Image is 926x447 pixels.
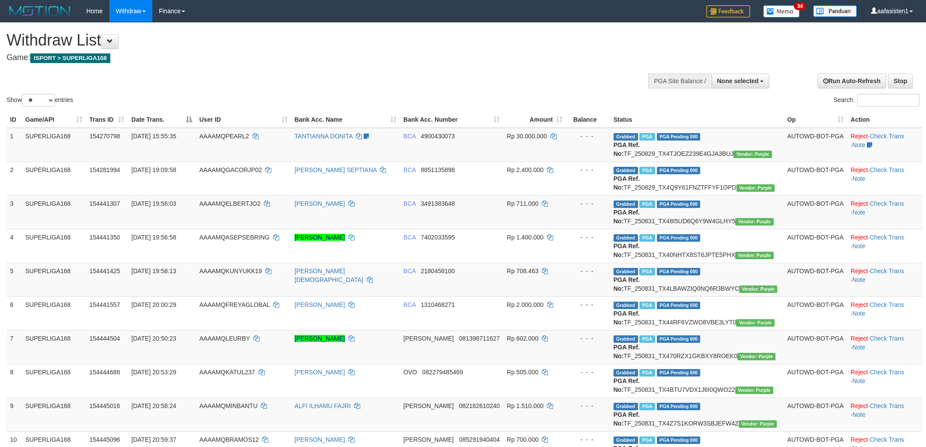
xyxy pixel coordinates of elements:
[7,94,73,107] label: Show entries
[657,201,701,208] span: PGA Pending
[507,200,538,207] span: Rp 711.000
[569,435,607,444] div: - - -
[569,267,607,275] div: - - -
[614,403,638,410] span: Grabbed
[22,162,86,195] td: SUPERLIGA168
[131,369,176,376] span: [DATE] 20:53:29
[847,128,922,162] td: · ·
[851,436,868,443] a: Reject
[86,112,128,128] th: Trans ID: activate to sort column ascending
[614,310,640,326] b: PGA Ref. No:
[847,330,922,364] td: · ·
[737,184,775,192] span: Vendor URL: https://trx4.1velocity.biz
[22,229,86,263] td: SUPERLIGA168
[847,398,922,431] td: · ·
[852,175,866,182] a: Note
[847,263,922,296] td: · ·
[199,267,262,275] span: AAAAMQKUNYUKK19
[295,166,377,173] a: [PERSON_NAME] SEPTIANA
[784,330,847,364] td: AUTOWD-BOT-PGA
[614,377,640,393] b: PGA Ref. No:
[852,310,866,317] a: Note
[657,436,701,444] span: PGA Pending
[847,195,922,229] td: · ·
[614,167,638,174] span: Grabbed
[657,234,701,242] span: PGA Pending
[89,166,120,173] span: 154281994
[657,167,701,174] span: PGA Pending
[295,133,353,140] a: TANTIANNA DONITA
[657,302,701,309] span: PGA Pending
[817,74,886,88] a: Run Auto-Refresh
[199,166,262,173] span: AAAAMQGACORJP02
[7,53,609,62] h4: Game:
[421,133,455,140] span: Copy 4900430073 to clipboard
[7,162,22,195] td: 2
[610,195,784,229] td: TF_250831_TX48I5UD6Q6Y9W4GLHY5
[295,301,345,308] a: [PERSON_NAME]
[89,301,120,308] span: 154441557
[763,5,800,18] img: Button%20Memo.svg
[639,133,655,141] span: Marked by aafmaleo
[131,335,176,342] span: [DATE] 20:50:23
[851,200,868,207] a: Reject
[784,296,847,330] td: AUTOWD-BOT-PGA
[737,353,775,360] span: Vendor URL: https://trx4.1velocity.biz
[614,141,640,157] b: PGA Ref. No:
[89,369,120,376] span: 154444688
[199,436,259,443] span: AAAAMQBRAMOS12
[610,128,784,162] td: TF_250829_TX4TJOEZ239E4GJA3BUJ
[784,398,847,431] td: AUTOWD-BOT-PGA
[735,387,773,394] span: Vendor URL: https://trx4.1velocity.biz
[421,234,455,241] span: Copy 7402033595 to clipboard
[89,436,120,443] span: 154445096
[639,403,655,410] span: Marked by aafheankoy
[834,94,919,107] label: Search:
[89,335,120,342] span: 154444504
[614,175,640,191] b: PGA Ref. No:
[851,301,868,308] a: Reject
[22,330,86,364] td: SUPERLIGA168
[614,276,640,292] b: PGA Ref. No:
[610,263,784,296] td: TF_250831_TX4LBAWZIQ0NQ6R3BWYC
[569,199,607,208] div: - - -
[7,32,609,49] h1: Withdraw List
[870,234,904,241] a: Check Trans
[131,301,176,308] span: [DATE] 20:00:29
[739,285,777,293] span: Vendor URL: https://trx4.1velocity.biz
[507,234,544,241] span: Rp 1.400.000
[852,377,866,384] a: Note
[131,200,176,207] span: [DATE] 19:56:03
[614,369,638,377] span: Grabbed
[22,296,86,330] td: SUPERLIGA168
[851,402,868,409] a: Reject
[657,133,701,141] span: PGA Pending
[403,200,416,207] span: BCA
[30,53,110,63] span: ISPORT > SUPERLIGA168
[614,411,640,427] b: PGA Ref. No:
[89,133,120,140] span: 154270798
[851,369,868,376] a: Reject
[784,195,847,229] td: AUTOWD-BOT-PGA
[852,276,866,283] a: Note
[22,195,86,229] td: SUPERLIGA168
[870,436,904,443] a: Check Trans
[851,133,868,140] a: Reject
[7,195,22,229] td: 3
[459,402,500,409] span: Copy 082182610240 to clipboard
[507,436,538,443] span: Rp 700.000
[7,296,22,330] td: 6
[403,436,454,443] span: [PERSON_NAME]
[614,302,638,309] span: Grabbed
[888,74,913,88] a: Stop
[610,112,784,128] th: Status
[7,112,22,128] th: ID
[657,369,701,377] span: PGA Pending
[507,402,544,409] span: Rp 1.510.000
[421,267,455,275] span: Copy 2180458100 to clipboard
[7,263,22,296] td: 5
[851,267,868,275] a: Reject
[639,335,655,343] span: Marked by aafounsreynich
[295,369,345,376] a: [PERSON_NAME]
[712,74,770,88] button: None selected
